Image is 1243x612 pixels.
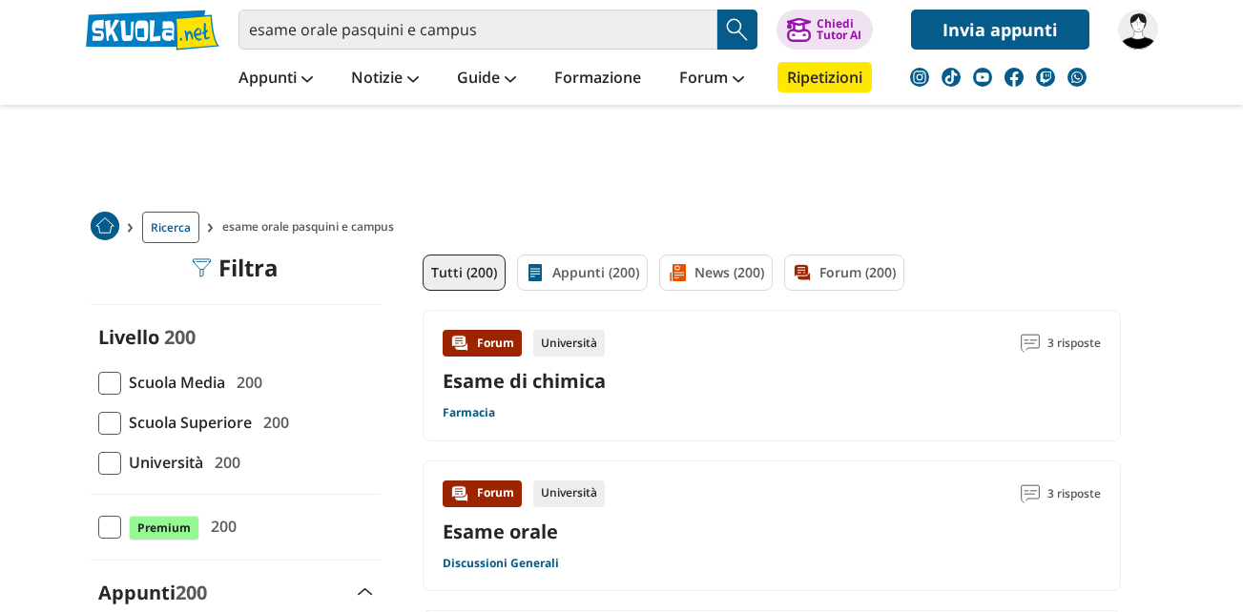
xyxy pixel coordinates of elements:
[142,212,199,243] a: Ricerca
[176,580,207,605] span: 200
[238,10,717,50] input: Cerca appunti, riassunti o versioni
[222,212,402,243] span: esame orale pasquini e campus
[229,370,262,395] span: 200
[793,263,812,282] img: Forum filtro contenuto
[668,263,687,282] img: News filtro contenuto
[234,62,318,96] a: Appunti
[1118,10,1158,50] img: barbaracio
[346,62,424,96] a: Notizie
[674,62,749,96] a: Forum
[423,255,506,291] a: Tutti (200)
[443,368,606,394] a: Esame di chimica
[207,450,240,475] span: 200
[192,255,279,281] div: Filtra
[1036,68,1055,87] img: twitch
[1047,480,1101,507] span: 3 risposte
[91,212,119,243] a: Home
[203,514,237,539] span: 200
[526,263,545,282] img: Appunti filtro contenuto
[443,519,558,544] a: Esame orale
[817,18,861,41] div: Chiedi Tutor AI
[121,370,225,395] span: Scuola Media
[443,405,495,420] a: Farmacia
[98,580,207,605] label: Appunti
[1021,334,1040,353] img: Commenti lettura
[777,10,873,50] button: ChiediTutor AI
[517,255,648,291] a: Appunti (200)
[256,410,289,435] span: 200
[717,10,757,50] button: Search Button
[911,10,1089,50] a: Invia appunti
[443,556,559,571] a: Discussioni Generali
[452,62,521,96] a: Guide
[443,480,522,507] div: Forum
[1047,330,1101,357] span: 3 risposte
[121,410,252,435] span: Scuola Superiore
[533,480,605,507] div: Università
[91,212,119,240] img: Home
[723,15,752,44] img: Cerca appunti, riassunti o versioni
[450,334,469,353] img: Forum contenuto
[129,516,199,541] span: Premium
[121,450,203,475] span: Università
[358,588,373,596] img: Apri e chiudi sezione
[1067,68,1087,87] img: WhatsApp
[973,68,992,87] img: youtube
[659,255,773,291] a: News (200)
[98,324,159,350] label: Livello
[942,68,961,87] img: tiktok
[784,255,904,291] a: Forum (200)
[549,62,646,96] a: Formazione
[450,484,469,503] img: Forum contenuto
[777,62,872,92] a: Ripetizioni
[1021,484,1040,503] img: Commenti lettura
[443,330,522,357] div: Forum
[192,258,211,277] img: Filtra filtri mobile
[1005,68,1024,87] img: facebook
[910,68,929,87] img: instagram
[533,330,605,357] div: Università
[164,324,196,350] span: 200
